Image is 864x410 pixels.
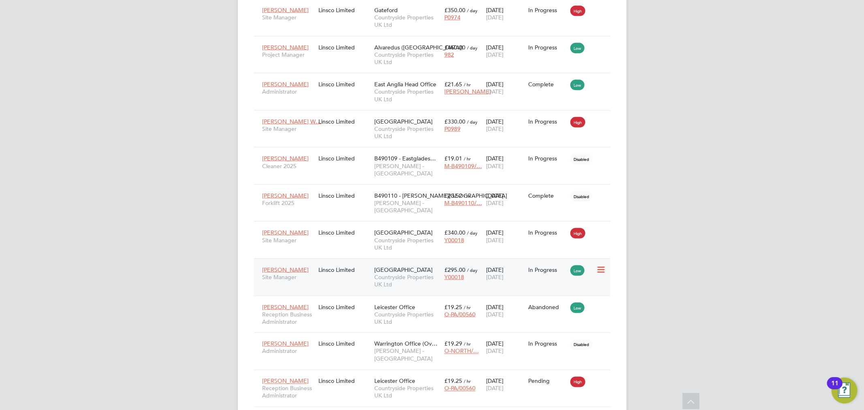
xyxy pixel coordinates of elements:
[570,154,592,164] span: Disabled
[260,299,610,306] a: [PERSON_NAME]Reception Business AdministratorLinsco LimitedLeicester OfficeCountryside Properties...
[262,273,314,281] span: Site Manager
[486,162,503,170] span: [DATE]
[528,378,566,385] div: Pending
[528,81,566,88] div: Complete
[444,155,462,162] span: £19.01
[467,7,478,13] span: / day
[444,88,491,95] span: [PERSON_NAME]
[444,81,462,88] span: £21.65
[444,125,461,132] span: P0989
[260,224,610,231] a: [PERSON_NAME]Site ManagerLinsco Limited[GEOGRAPHIC_DATA]Countryside Properties UK Ltd£340.00 / da...
[484,299,526,322] div: [DATE]
[570,43,585,53] span: Low
[262,199,314,207] span: Forklift 2025
[444,311,476,318] span: O-PA/00560
[570,191,592,202] span: Disabled
[374,311,440,325] span: Countryside Properties UK Ltd
[444,118,465,125] span: £330.00
[374,162,440,177] span: [PERSON_NAME] - [GEOGRAPHIC_DATA]
[260,113,610,120] a: [PERSON_NAME] W…Site ManagerLinsco Limited[GEOGRAPHIC_DATA]Countryside Properties UK Ltd£330.00 /...
[260,150,610,157] a: [PERSON_NAME]Cleaner 2025Linsco LimitedB490109 - Eastglades…[PERSON_NAME] - [GEOGRAPHIC_DATA]£19....
[262,51,314,58] span: Project Manager
[570,340,592,350] span: Disabled
[570,80,585,90] span: Low
[444,6,465,14] span: £350.00
[831,383,838,394] div: 11
[262,303,309,311] span: [PERSON_NAME]
[260,188,610,194] a: [PERSON_NAME]Forklift 2025Linsco LimitedB490110 - [PERSON_NAME][GEOGRAPHIC_DATA][PERSON_NAME] - [...
[262,88,314,95] span: Administrator
[528,229,566,236] div: In Progress
[262,6,309,14] span: [PERSON_NAME]
[374,118,433,125] span: [GEOGRAPHIC_DATA]
[486,273,503,281] span: [DATE]
[484,40,526,62] div: [DATE]
[444,44,465,51] span: £460.00
[374,378,415,385] span: Leicester Office
[374,81,436,88] span: East Anglia Head Office
[262,192,309,199] span: [PERSON_NAME]
[374,199,440,214] span: [PERSON_NAME] - [GEOGRAPHIC_DATA]
[262,162,314,170] span: Cleaner 2025
[316,262,372,278] div: Linsco Limited
[464,156,471,162] span: / hr
[260,262,610,269] a: [PERSON_NAME]Site ManagerLinsco Limited[GEOGRAPHIC_DATA]Countryside Properties UK Ltd£295.00 / da...
[444,192,462,199] span: £23.52
[464,304,471,310] span: / hr
[316,2,372,18] div: Linsco Limited
[832,378,858,404] button: Open Resource Center, 11 new notifications
[374,14,440,28] span: Countryside Properties UK Ltd
[570,265,585,276] span: Low
[316,151,372,166] div: Linsco Limited
[444,229,465,236] span: £340.00
[528,155,566,162] div: In Progress
[374,155,436,162] span: B490109 - Eastglades…
[260,76,610,83] a: [PERSON_NAME]AdministratorLinsco LimitedEast Anglia Head OfficeCountryside Properties UK Ltd£21.6...
[486,51,503,58] span: [DATE]
[444,378,462,385] span: £19.25
[260,336,610,343] a: [PERSON_NAME]AdministratorLinsco LimitedWarrington Office (Ov…[PERSON_NAME] - [GEOGRAPHIC_DATA]£1...
[484,336,526,359] div: [DATE]
[484,77,526,99] div: [DATE]
[467,45,478,51] span: / day
[528,303,566,311] div: Abandoned
[464,378,471,384] span: / hr
[262,340,309,348] span: [PERSON_NAME]
[484,262,526,285] div: [DATE]
[262,237,314,244] span: Site Manager
[570,117,585,128] span: High
[262,266,309,273] span: [PERSON_NAME]
[262,348,314,355] span: Administrator
[374,44,463,51] span: Alvaredus ([GEOGRAPHIC_DATA])
[467,267,478,273] span: / day
[570,303,585,313] span: Low
[486,348,503,355] span: [DATE]
[464,81,471,88] span: / hr
[444,51,454,58] span: 982
[316,299,372,315] div: Linsco Limited
[486,199,503,207] span: [DATE]
[262,125,314,132] span: Site Manager
[484,374,526,396] div: [DATE]
[316,40,372,55] div: Linsco Limited
[374,266,433,273] span: [GEOGRAPHIC_DATA]
[260,39,610,46] a: [PERSON_NAME]Project ManagerLinsco LimitedAlvaredus ([GEOGRAPHIC_DATA])Countryside Properties UK ...
[444,348,479,355] span: O-NORTH/…
[444,273,464,281] span: Y00018
[374,229,433,236] span: [GEOGRAPHIC_DATA]
[262,81,309,88] span: [PERSON_NAME]
[262,311,314,325] span: Reception Business Administrator
[316,114,372,129] div: Linsco Limited
[486,385,503,392] span: [DATE]
[484,188,526,211] div: [DATE]
[570,377,585,387] span: High
[262,155,309,162] span: [PERSON_NAME]
[374,340,437,348] span: Warrington Office (Ov…
[260,2,610,9] a: [PERSON_NAME]Site ManagerLinsco LimitedGatefordCountryside Properties UK Ltd£350.00 / dayP0974[DA...
[528,44,566,51] div: In Progress
[570,6,585,16] span: High
[444,199,482,207] span: M-B490110/…
[316,374,372,389] div: Linsco Limited
[444,340,462,348] span: £19.29
[528,340,566,348] div: In Progress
